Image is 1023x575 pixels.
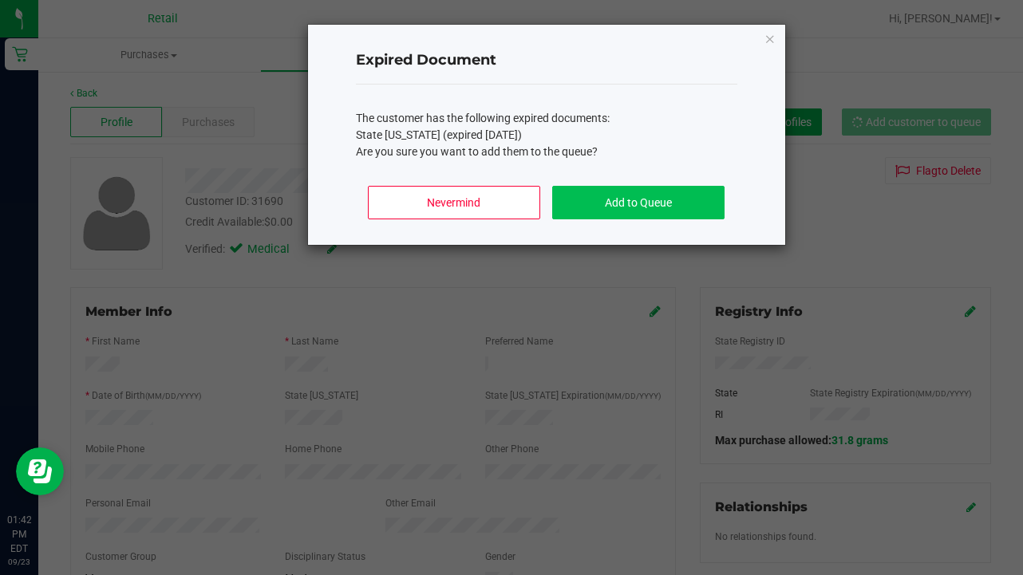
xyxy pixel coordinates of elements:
[356,127,737,144] li: State [US_STATE] (expired [DATE])
[368,186,539,219] button: Nevermind
[356,110,737,127] p: The customer has the following expired documents:
[356,50,737,71] h4: Expired Document
[356,144,737,160] p: Are you sure you want to add them to the queue?
[552,186,724,219] button: Add to Queue
[16,447,64,495] iframe: Resource center
[764,29,776,48] button: Close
